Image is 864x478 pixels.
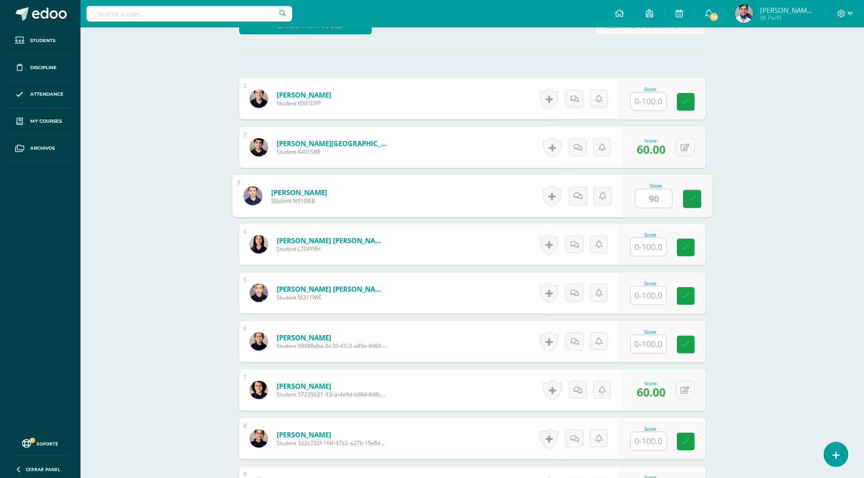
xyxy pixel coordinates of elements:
[250,381,268,399] img: cba0c8055d3b121cc5cd32902ce0586d.png
[631,92,666,110] input: 0-100.0
[760,5,815,15] span: [PERSON_NAME] [PERSON_NAME]
[250,429,268,448] img: 6d147f9232f503aa888c01ca32f5f0fd.png
[630,233,671,238] div: Score
[637,141,666,157] span: 60.00
[277,284,386,293] a: [PERSON_NAME] [PERSON_NAME]
[630,87,671,92] div: Score
[637,384,666,400] span: 60.00
[7,108,73,135] a: My courses
[630,281,671,286] div: Score
[86,6,292,22] input: Search a user…
[243,186,262,205] img: 154ffb4021df222a29366620f0c07b5c.png
[250,138,268,157] img: c014dc03aabc499697f1a77e97830482.png
[11,437,70,449] a: Soporte
[277,90,331,99] a: [PERSON_NAME]
[277,99,331,107] span: Student K501DFP
[277,342,386,350] span: Student 99988aba-0e39-47c3-a89e-69697cf3ce71
[250,284,268,302] img: ddb98d64c1575bdbdb695d4713f6d1e6.png
[277,148,386,156] span: Student K401SRR
[250,332,268,351] img: 0f4e9ab9c19df8885bfbde419220048e.png
[250,235,268,254] img: c36c456f406d79701d05da29915229b7.png
[631,432,666,450] input: 0-100.0
[7,54,73,81] a: Discipline
[277,333,386,342] a: [PERSON_NAME]
[271,197,327,205] span: Student N010IEB
[637,380,666,386] div: Score:
[30,91,64,98] span: Attendance
[631,238,666,256] input: 0-100.0
[277,391,386,398] span: Student 57235621-93ca-4e9d-b084-848ca1028b5a
[277,236,386,245] a: [PERSON_NAME] [PERSON_NAME]
[7,27,73,54] a: Students
[250,90,268,108] img: 59427bec9447cb886de23abab06d049f.png
[630,427,671,432] div: Score
[271,187,327,197] a: [PERSON_NAME]
[631,335,666,353] input: 0-100.0
[30,118,62,125] span: My courses
[7,81,73,109] a: Attendance
[735,5,753,23] img: 1792bf0c86e4e08ac94418cc7cb908c7.png
[37,440,59,447] span: Soporte
[709,12,719,22] span: 20
[30,145,55,152] span: Archivos
[631,287,666,304] input: 0-100.0
[277,381,386,391] a: [PERSON_NAME]
[635,184,676,189] div: Score
[277,139,386,148] a: [PERSON_NAME][GEOGRAPHIC_DATA]
[277,439,386,447] span: Student 322c732f-1f4f-47a2-a27b-15e8ee8d9b39
[277,245,386,253] span: Student L704YRH
[30,64,57,71] span: Discipline
[760,14,815,22] span: Mi Perfil
[30,37,55,44] span: Students
[277,293,386,301] span: Student M311IWE
[277,430,386,439] a: [PERSON_NAME]
[7,135,73,162] a: Archivos
[26,466,60,473] span: Cerrar panel
[635,190,672,208] input: 0-100.0
[637,137,666,144] div: Score:
[630,330,671,335] div: Score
